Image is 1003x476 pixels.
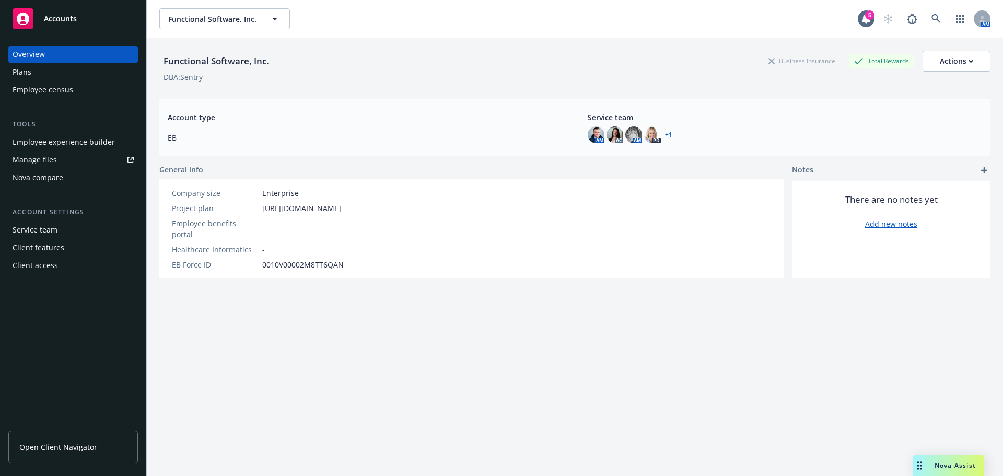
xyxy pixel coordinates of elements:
a: Plans [8,64,138,80]
div: Client access [13,257,58,274]
div: Employee census [13,82,73,98]
button: Actions [923,51,990,72]
a: Accounts [8,4,138,33]
span: Accounts [44,15,77,23]
div: Drag to move [913,455,926,476]
span: Enterprise [262,188,299,199]
span: 0010V00002M8TT6QAN [262,259,344,270]
span: Service team [588,112,982,123]
button: Functional Software, Inc. [159,8,290,29]
a: Employee census [8,82,138,98]
img: photo [644,126,661,143]
div: Client features [13,239,64,256]
div: Tools [8,119,138,130]
a: Service team [8,222,138,238]
a: Add new notes [865,218,917,229]
a: Employee experience builder [8,134,138,150]
span: - [262,244,265,255]
img: photo [607,126,623,143]
div: Overview [13,46,45,63]
img: photo [625,126,642,143]
button: Nova Assist [913,455,984,476]
div: Nova compare [13,169,63,186]
div: Actions [940,51,973,71]
div: Functional Software, Inc. [159,54,273,68]
div: Service team [13,222,57,238]
div: EB Force ID [172,259,258,270]
span: Functional Software, Inc. [168,14,259,25]
img: photo [588,126,604,143]
span: General info [159,164,203,175]
div: DBA: Sentry [164,72,203,83]
a: Switch app [950,8,971,29]
div: Plans [13,64,31,80]
div: Manage files [13,152,57,168]
div: Employee experience builder [13,134,115,150]
a: Nova compare [8,169,138,186]
a: add [978,164,990,177]
a: Overview [8,46,138,63]
div: Account settings [8,207,138,217]
a: Start snowing [878,8,899,29]
span: Notes [792,164,813,177]
div: Healthcare Informatics [172,244,258,255]
a: [URL][DOMAIN_NAME] [262,203,341,214]
div: Company size [172,188,258,199]
a: Client features [8,239,138,256]
div: 5 [865,10,874,20]
a: +1 [665,132,672,138]
span: Account type [168,112,562,123]
div: Total Rewards [849,54,914,67]
a: Client access [8,257,138,274]
div: Project plan [172,203,258,214]
div: Employee benefits portal [172,218,258,240]
span: - [262,224,265,235]
a: Report a Bug [902,8,923,29]
span: There are no notes yet [845,193,938,206]
span: Nova Assist [935,461,976,470]
a: Manage files [8,152,138,168]
div: Business Insurance [763,54,841,67]
a: Search [926,8,947,29]
span: EB [168,132,562,143]
span: Open Client Navigator [19,442,97,452]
